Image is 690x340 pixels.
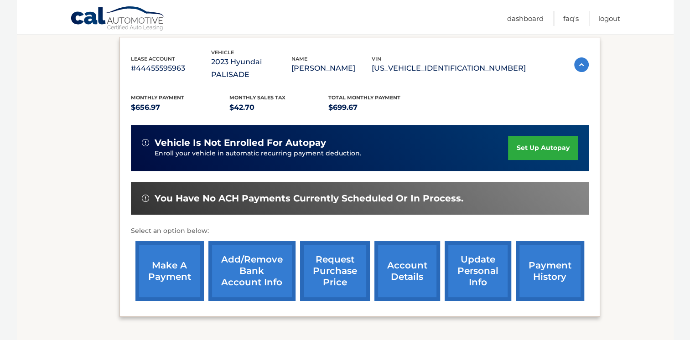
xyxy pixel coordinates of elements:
a: Dashboard [507,11,544,26]
span: vehicle [211,49,234,56]
a: Logout [598,11,620,26]
p: #44455595963 [131,62,211,75]
img: accordion-active.svg [574,57,589,72]
img: alert-white.svg [142,195,149,202]
img: alert-white.svg [142,139,149,146]
p: 2023 Hyundai PALISADE [211,56,291,81]
span: You have no ACH payments currently scheduled or in process. [155,193,463,204]
a: Cal Automotive [70,6,166,32]
a: account details [374,241,440,301]
span: Monthly Payment [131,94,184,101]
a: set up autopay [508,136,577,160]
p: $42.70 [229,101,328,114]
span: Monthly sales Tax [229,94,285,101]
p: [US_VEHICLE_IDENTIFICATION_NUMBER] [372,62,526,75]
p: Enroll your vehicle in automatic recurring payment deduction. [155,149,508,159]
span: vin [372,56,381,62]
p: $699.67 [328,101,427,114]
p: $656.97 [131,101,230,114]
span: lease account [131,56,175,62]
a: FAQ's [563,11,579,26]
a: Add/Remove bank account info [208,241,296,301]
span: Total Monthly Payment [328,94,400,101]
p: Select an option below: [131,226,589,237]
span: vehicle is not enrolled for autopay [155,137,326,149]
span: name [291,56,307,62]
a: request purchase price [300,241,370,301]
a: make a payment [135,241,204,301]
a: update personal info [445,241,511,301]
a: payment history [516,241,584,301]
p: [PERSON_NAME] [291,62,372,75]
